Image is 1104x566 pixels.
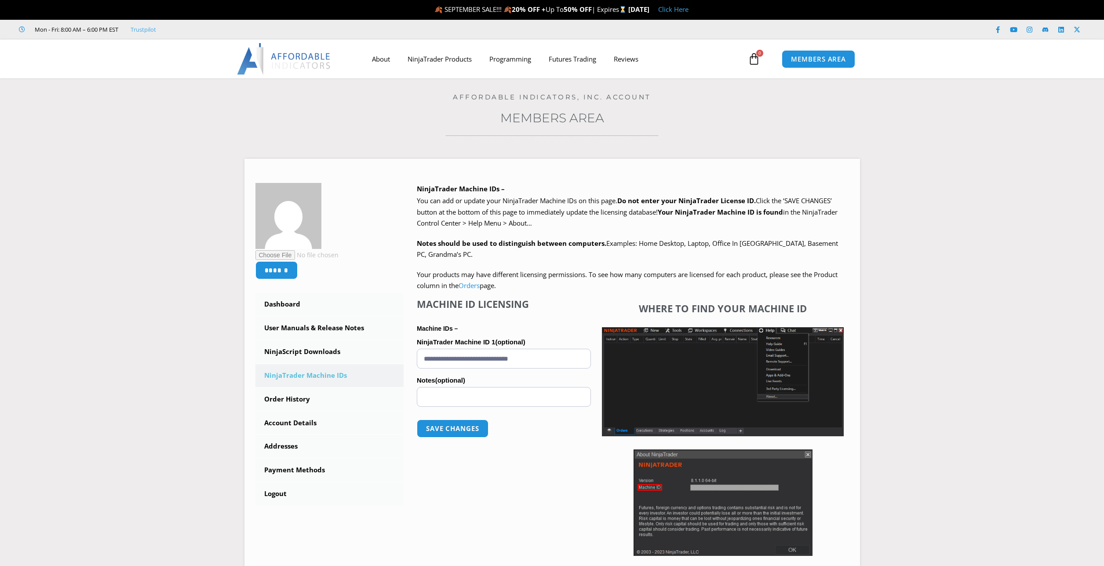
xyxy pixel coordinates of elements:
a: Members Area [500,110,604,125]
a: Orders [459,281,480,290]
span: Mon - Fri: 8:00 AM – 6:00 PM EST [33,24,118,35]
strong: Notes should be used to distinguish between computers. [417,239,606,248]
strong: Machine IDs – [417,325,458,332]
a: User Manuals & Release Notes [255,317,404,340]
span: Your products may have different licensing permissions. To see how many computers are licensed fo... [417,270,838,290]
a: Logout [255,482,404,505]
label: Notes [417,374,591,387]
img: ⌛ [619,6,626,13]
img: d8cfab5099655311b2b72861cfbf945923bb5dbd2fc90aeea4596d1ca533ee7b [255,183,321,249]
a: Order History [255,388,404,411]
a: 0 [735,46,773,72]
b: Do not enter your NinjaTrader License ID. [617,196,756,205]
strong: 20% OFF + [512,5,546,14]
a: MEMBERS AREA [782,50,855,68]
h4: Where to find your Machine ID [602,303,844,314]
a: Futures Trading [540,49,605,69]
label: NinjaTrader Machine ID 1 [417,336,591,349]
a: NinjaTrader Machine IDs [255,364,404,387]
a: Click Here [658,5,689,14]
a: Addresses [255,435,404,458]
span: Examples: Home Desktop, Laptop, Office In [GEOGRAPHIC_DATA], Basement PC, Grandma’s PC. [417,239,838,259]
span: Click the ‘SAVE CHANGES’ button at the bottom of this page to immediately update the licensing da... [417,196,838,227]
span: 0 [756,50,763,57]
a: Programming [481,49,540,69]
span: (optional) [495,338,525,346]
img: Screenshot 2025-01-17 114931 | Affordable Indicators – NinjaTrader [634,449,813,556]
a: Reviews [605,49,647,69]
a: Account Details [255,412,404,435]
a: Trustpilot [131,24,156,35]
h4: Machine ID Licensing [417,298,591,310]
strong: [DATE] [628,5,649,14]
span: (optional) [435,376,465,384]
nav: Menu [363,49,746,69]
span: MEMBERS AREA [791,56,846,62]
a: Dashboard [255,293,404,316]
span: 🍂 SEPTEMBER SALE!!! 🍂 Up To | Expires [434,5,628,14]
img: Screenshot 2025-01-17 1155544 | Affordable Indicators – NinjaTrader [602,327,844,436]
strong: 50% OFF [564,5,592,14]
a: Payment Methods [255,459,404,482]
strong: Your NinjaTrader Machine ID is found [658,208,783,216]
b: NinjaTrader Machine IDs – [417,184,505,193]
a: Affordable Indicators, Inc. Account [453,93,651,101]
a: NinjaTrader Products [399,49,481,69]
button: Save changes [417,420,488,438]
a: NinjaScript Downloads [255,340,404,363]
nav: Account pages [255,293,404,505]
img: LogoAI | Affordable Indicators – NinjaTrader [237,43,332,75]
a: About [363,49,399,69]
span: You can add or update your NinjaTrader Machine IDs on this page. [417,196,617,205]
